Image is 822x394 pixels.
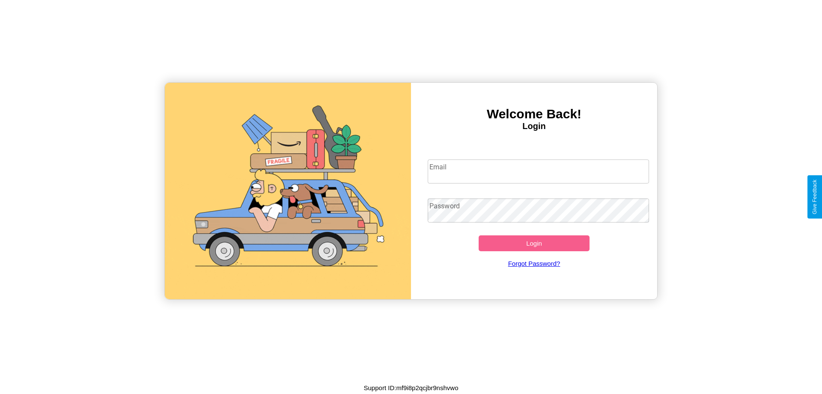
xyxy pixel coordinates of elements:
[411,107,657,121] h3: Welcome Back!
[423,251,645,276] a: Forgot Password?
[479,235,590,251] button: Login
[812,180,818,214] div: Give Feedback
[364,382,459,394] p: Support ID: mf9i8p2qcjbr9nshvwo
[165,83,411,299] img: gif
[411,121,657,131] h4: Login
